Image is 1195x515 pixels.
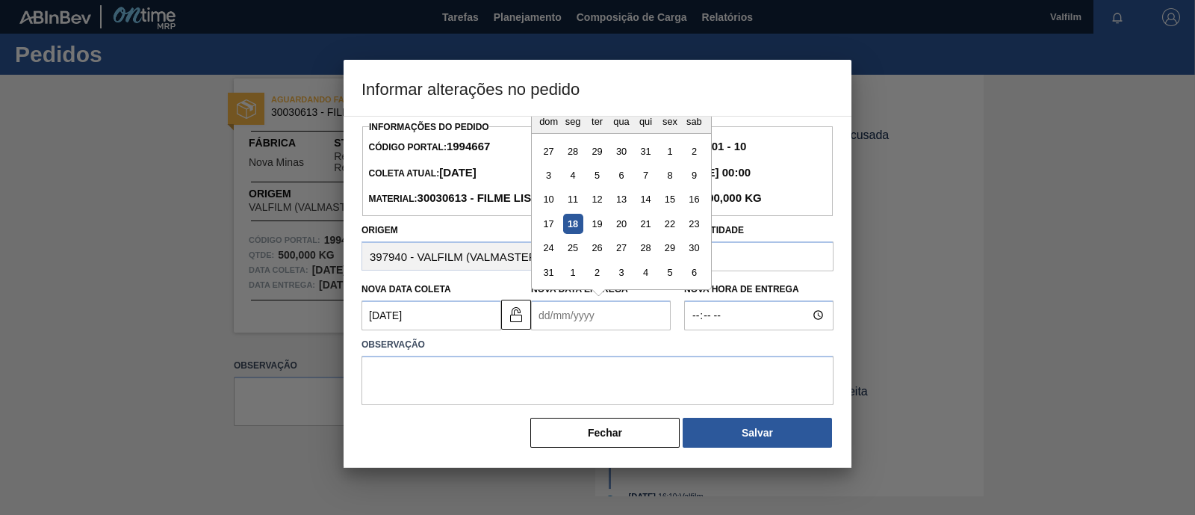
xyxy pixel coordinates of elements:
[563,141,583,161] div: Choose segunda-feira, 28 de julho de 2025
[684,279,834,300] label: Nova Hora de Entrega
[538,189,559,209] div: Choose domingo, 10 de agosto de 2025
[501,300,531,330] button: unlocked
[587,111,607,131] div: ter
[683,418,832,448] button: Salvar
[361,225,398,235] label: Origem
[447,140,490,152] strong: 1994667
[587,262,607,283] div: Choose terça-feira, 2 de setembro de 2025
[636,189,656,209] div: Choose quinta-feira, 14 de agosto de 2025
[344,60,851,117] h3: Informar alterações no pedido
[563,189,583,209] div: Choose segunda-feira, 11 de agosto de 2025
[538,238,559,258] div: Choose domingo, 24 de agosto de 2025
[538,214,559,234] div: Choose domingo, 17 de agosto de 2025
[611,214,631,234] div: Choose quarta-feira, 20 de agosto de 2025
[684,165,704,185] div: Choose sábado, 9 de agosto de 2025
[587,214,607,234] div: Choose terça-feira, 19 de agosto de 2025
[361,300,501,330] input: dd/mm/yyyy
[636,165,656,185] div: Choose quinta-feira, 7 de agosto de 2025
[684,189,704,209] div: Choose sábado, 16 de agosto de 2025
[563,111,583,131] div: seg
[636,214,656,234] div: Choose quinta-feira, 21 de agosto de 2025
[684,238,704,258] div: Choose sábado, 30 de agosto de 2025
[563,238,583,258] div: Choose segunda-feira, 25 de agosto de 2025
[659,111,680,131] div: sex
[682,166,751,179] strong: [DATE] 00:00
[587,238,607,258] div: Choose terça-feira, 26 de agosto de 2025
[611,165,631,185] div: Choose quarta-feira, 6 de agosto de 2025
[698,191,762,204] strong: 500,000 KG
[659,262,680,283] div: Choose sexta-feira, 5 de setembro de 2025
[507,306,525,324] img: unlocked
[684,141,704,161] div: Choose sábado, 2 de agosto de 2025
[368,194,581,204] span: Material:
[563,262,583,283] div: Choose segunda-feira, 1 de setembro de 2025
[684,111,704,131] div: sab
[659,214,680,234] div: Choose sexta-feira, 22 de agosto de 2025
[368,168,476,179] span: Coleta Atual:
[611,238,631,258] div: Choose quarta-feira, 27 de agosto de 2025
[361,284,451,294] label: Nova Data Coleta
[684,225,744,235] label: Quantidade
[659,141,680,161] div: Choose sexta-feira, 1 de agosto de 2025
[531,300,671,330] input: dd/mm/yyyy
[636,141,656,161] div: Choose quinta-feira, 31 de julho de 2025
[611,111,631,131] div: qua
[361,334,834,356] label: Observação
[684,214,704,234] div: Choose sábado, 23 de agosto de 2025
[563,214,583,234] div: Choose segunda-feira, 18 de agosto de 2025
[439,166,477,179] strong: [DATE]
[659,165,680,185] div: Choose sexta-feira, 8 de agosto de 2025
[538,111,559,131] div: dom
[636,111,656,131] div: qui
[636,238,656,258] div: Choose quinta-feira, 28 de agosto de 2025
[536,139,706,285] div: month 2025-08
[531,284,628,294] label: Nova Data Entrega
[611,141,631,161] div: Choose quarta-feira, 30 de julho de 2025
[611,262,631,283] div: Choose quarta-feira, 3 de setembro de 2025
[418,191,582,204] strong: 30030613 - FILME LISO 740X40
[538,141,559,161] div: Choose domingo, 27 de julho de 2025
[587,189,607,209] div: Choose terça-feira, 12 de agosto de 2025
[538,262,559,283] div: Choose domingo, 31 de agosto de 2025
[611,189,631,209] div: Choose quarta-feira, 13 de agosto de 2025
[587,165,607,185] div: Choose terça-feira, 5 de agosto de 2025
[684,262,704,283] div: Choose sábado, 6 de setembro de 2025
[659,189,680,209] div: Choose sexta-feira, 15 de agosto de 2025
[368,142,490,152] span: Código Portal:
[369,122,489,132] label: Informações do Pedido
[587,141,607,161] div: Choose terça-feira, 29 de julho de 2025
[636,262,656,283] div: Choose quinta-feira, 4 de setembro de 2025
[538,165,559,185] div: Choose domingo, 3 de agosto de 2025
[530,418,680,448] button: Fechar
[659,238,680,258] div: Choose sexta-feira, 29 de agosto de 2025
[563,165,583,185] div: Choose segunda-feira, 4 de agosto de 2025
